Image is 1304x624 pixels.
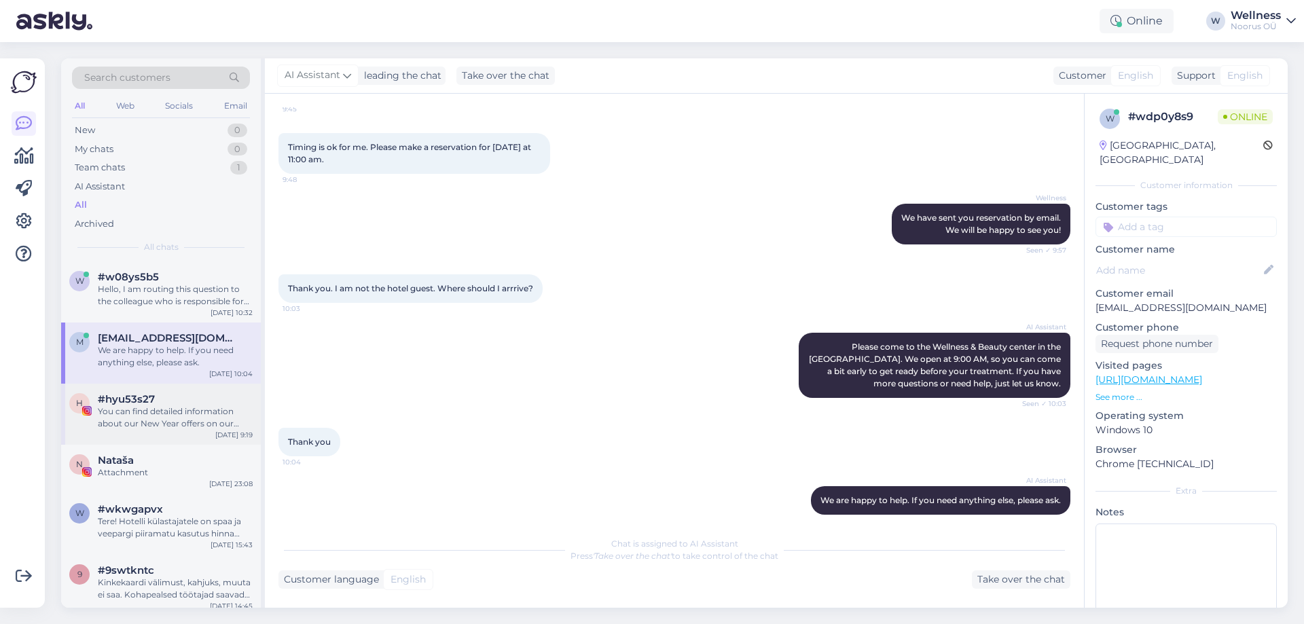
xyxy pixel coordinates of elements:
span: #9swtkntc [98,564,154,576]
span: m [76,337,84,347]
div: Tere! Hotelli külastajatele on spaa ja veepargi piiramatu kasutus hinna sees. [98,515,253,540]
div: leading the chat [359,69,441,83]
div: Request phone number [1095,335,1218,353]
div: Attachment [98,466,253,479]
div: Extra [1095,485,1277,497]
span: All chats [144,241,179,253]
span: N [76,459,83,469]
span: #hyu53s27 [98,393,155,405]
span: 10:03 [283,304,333,314]
div: [DATE] 10:32 [211,308,253,318]
input: Add name [1096,263,1261,278]
div: All [75,198,87,212]
div: [DATE] 10:04 [209,369,253,379]
div: Noorus OÜ [1231,21,1281,32]
span: #wkwgapvx [98,503,163,515]
span: AI Assistant [1015,475,1066,485]
span: #w08ys5b5 [98,271,159,283]
span: AI Assistant [285,68,340,83]
span: We are happy to help. If you need anything else, please ask. [820,495,1061,505]
div: My chats [75,143,113,156]
p: [EMAIL_ADDRESS][DOMAIN_NAME] [1095,301,1277,315]
span: Thank you. I am not the hotel guest. Where should I arrrive? [288,283,533,293]
span: Thank you [288,437,331,447]
input: Add a tag [1095,217,1277,237]
div: 1 [230,161,247,175]
span: Seen ✓ 9:57 [1015,245,1066,255]
span: We have sent you reservation by email. We will be happy to see you! [901,213,1061,235]
div: You can find detailed information about our New Year offers on our website here: [URL][DOMAIN_NAM... [98,405,253,430]
span: Please come to the Wellness & Beauty center in the [GEOGRAPHIC_DATA]. We open at 9:00 AM, so you ... [809,342,1063,388]
a: [URL][DOMAIN_NAME] [1095,373,1202,386]
span: 10:04 [1015,515,1066,526]
div: # wdp0y8s9 [1128,109,1218,125]
div: 0 [228,143,247,156]
p: Notes [1095,505,1277,519]
span: Nataša [98,454,134,466]
div: Kinkekaardi välimust, kahjuks, muuta ei saa. Kohapealsed töötajad saavad süsteemist vaadata teie ... [98,576,253,601]
img: Askly Logo [11,69,37,95]
span: English [1227,69,1263,83]
div: Customer language [278,572,379,587]
p: Windows 10 [1095,423,1277,437]
p: Chrome [TECHNICAL_ID] [1095,457,1277,471]
span: Seen ✓ 10:03 [1015,399,1066,409]
div: Hello, I am routing this question to the colleague who is responsible for this topic. The reply m... [98,283,253,308]
div: Take over the chat [972,570,1070,589]
div: Email [221,97,250,115]
div: [DATE] 14:45 [210,601,253,611]
div: W [1206,12,1225,31]
p: Customer email [1095,287,1277,301]
div: [DATE] 23:08 [209,479,253,489]
div: AI Assistant [75,180,125,194]
div: Socials [162,97,196,115]
span: w [75,508,84,518]
div: Support [1172,69,1216,83]
span: Online [1218,109,1273,124]
div: Team chats [75,161,125,175]
p: Visited pages [1095,359,1277,373]
span: Search customers [84,71,170,85]
span: Wellness [1015,193,1066,203]
p: See more ... [1095,391,1277,403]
span: 9:48 [283,175,333,185]
div: [GEOGRAPHIC_DATA], [GEOGRAPHIC_DATA] [1100,139,1263,167]
p: Customer phone [1095,320,1277,335]
div: Customer [1053,69,1106,83]
div: All [72,97,88,115]
span: m_chyr@aol.com [98,332,239,344]
div: We are happy to help. If you need anything else, please ask. [98,344,253,369]
a: WellnessNoorus OÜ [1231,10,1296,32]
p: Browser [1095,443,1277,457]
span: 10:04 [283,457,333,467]
div: Take over the chat [456,67,555,85]
p: Customer name [1095,242,1277,257]
div: [DATE] 15:43 [211,540,253,550]
div: New [75,124,95,137]
span: w [75,276,84,286]
div: Customer information [1095,179,1277,191]
span: 9 [77,569,82,579]
span: English [391,572,426,587]
div: Archived [75,217,114,231]
p: Customer tags [1095,200,1277,214]
span: 9:45 [283,104,333,114]
div: Wellness [1231,10,1281,21]
div: [DATE] 9:19 [215,430,253,440]
span: h [76,398,83,408]
span: w [1106,113,1115,124]
div: 0 [228,124,247,137]
div: Web [113,97,137,115]
span: Timing is ok for me. Please make a reservation for [DATE] at 11:00 am. [288,142,533,164]
span: AI Assistant [1015,322,1066,332]
p: Operating system [1095,409,1277,423]
i: 'Take over the chat' [593,551,672,561]
span: Press to take control of the chat [570,551,778,561]
div: Online [1100,9,1174,33]
span: Chat is assigned to AI Assistant [611,538,738,549]
span: English [1118,69,1153,83]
